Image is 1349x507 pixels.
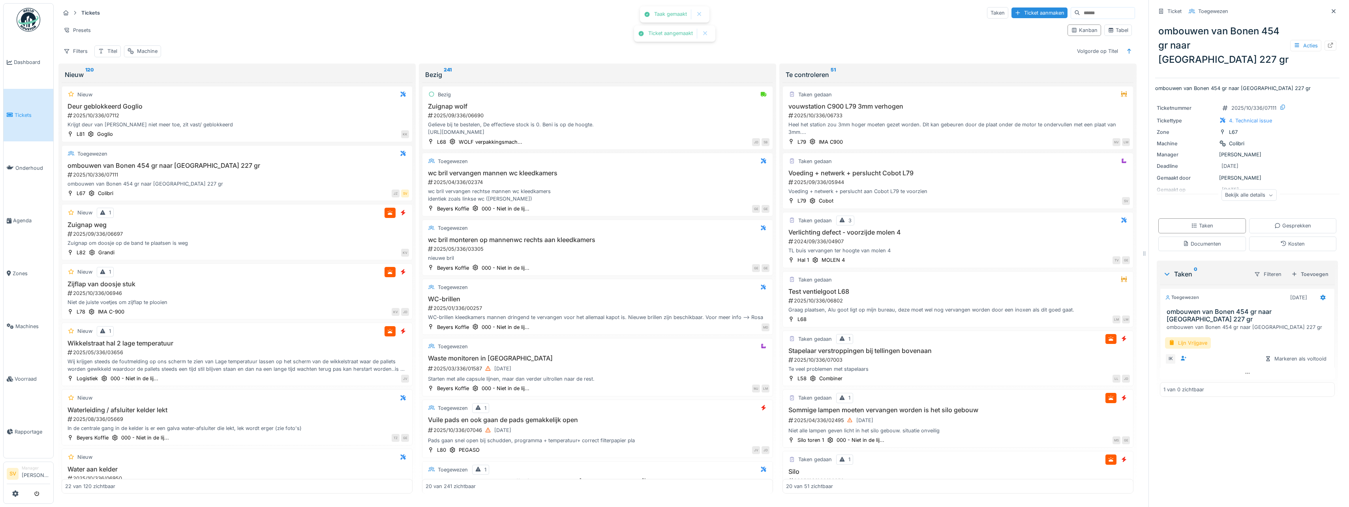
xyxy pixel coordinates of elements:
div: 2025/10/336/06946 [67,289,409,297]
div: LM [1122,138,1130,146]
div: Logistiek [77,375,98,382]
div: Taken gedaan [798,335,832,343]
div: 2025/09/336/06697 [67,230,409,238]
span: Agenda [13,217,50,224]
div: Wij krijgen steeds de foutmelding op ons scherm te zien van Lage temperatuur lassen op het scherm... [65,358,409,373]
div: Gelieve bij te bestelen, De effectieve stock is 0. Beni is op de hoogte. [URL][DOMAIN_NAME] [426,121,769,136]
div: JD [401,308,409,316]
div: LL [1113,375,1120,383]
div: Kosten [1280,240,1305,248]
div: [DATE] [856,417,873,424]
div: 22 van 120 zichtbaar [65,483,115,490]
div: Beyers Koffie [77,434,109,441]
div: Graag plaatsen, Alu goot ligt op mijn bureau, deze moet wel nog vervangen worden door een inoxen ... [786,306,1130,314]
div: JD [762,446,769,454]
div: L58 [797,375,807,382]
div: 1 [109,327,111,335]
sup: 120 [85,70,94,79]
div: JZ [392,190,400,197]
div: Te veel problemen met stapelaars [786,365,1130,373]
div: nieuwe bril [426,254,769,262]
div: Bekijk alle details [1221,190,1277,201]
h3: Stapelaar verstroppingen bij tellingen bovenaan [786,347,1130,355]
div: 2025/09/336/06358 [788,477,1130,484]
div: 000 - Niet in de lij... [482,205,529,212]
div: JV [401,375,409,383]
div: 1 [109,209,111,216]
div: 2025/01/336/00257 [427,304,769,312]
div: 000 - Niet in de lij... [482,264,529,272]
div: [DATE] [494,426,511,434]
div: Filters [60,45,91,57]
div: 2025/09/336/05944 [788,178,1130,186]
div: Nieuw [77,453,92,461]
div: SV [1122,197,1130,205]
div: 20 van 51 zichtbaar [786,483,833,490]
div: GE [762,205,769,213]
div: Heel het station zou 3mm hoger moeten gezet worden. Dit kan gebeuren door de plaat onder de motor... [786,121,1130,136]
h3: vouwstation C900 L79 3mm verhogen [786,103,1130,110]
div: Presets [60,24,94,36]
h3: Silo [786,468,1130,475]
div: 4. Technical issue [1229,117,1272,124]
div: Nieuw [77,268,92,276]
h3: ombouwen van Bonen 454 gr naar [GEOGRAPHIC_DATA] 227 gr [65,162,409,169]
div: TL buis vervangen ter hoogte van molen 4 [786,247,1130,254]
div: JD [752,138,760,146]
div: Combiner [819,375,842,382]
div: WOLF verpakkingsmach... [459,138,522,146]
div: 2025/10/336/06733 [788,112,1130,119]
div: Documenten [1183,240,1221,248]
div: 1 [484,404,486,412]
div: Lijn Vrijgave [1165,337,1211,349]
a: Zones [4,247,53,300]
div: ombouwen van Bonen 454 gr naar [GEOGRAPHIC_DATA] 227 gr [1167,323,1331,331]
span: Rapportage [15,428,50,436]
div: 1 [109,268,111,276]
div: Beyers Koffie [437,205,469,212]
div: MS [1113,436,1120,444]
div: Taken gedaan [798,158,832,165]
div: Toegewezen [438,158,468,165]
div: MD [762,323,769,331]
h3: Waterleiding / afsluiter kelder lekt [65,406,409,414]
div: Niet alle lampen geven licht in het silo gebouw. situatie onveilig [786,427,1130,434]
h3: Waste monitoren in [GEOGRAPHIC_DATA] [426,355,769,362]
div: 2025/10/336/06950 [67,475,409,482]
div: Ticket aangemaakt [648,30,693,37]
div: Machine [137,47,158,55]
div: 1 [848,456,850,463]
span: Dashboard [14,58,50,66]
h3: Wikkelstraat hal 2 lage temperatuur [65,340,409,347]
div: WC-brillen kleedkamers mannen dringend te vervangen voor het allemaal kapot is. Nieuwe brillen zi... [426,314,769,321]
div: 1 van 0 zichtbaar [1163,386,1204,393]
div: L81 [77,130,84,138]
div: Hal 1 [797,256,809,264]
img: Badge_color-CXgf-gQk.svg [17,8,40,32]
div: [DATE] [494,365,511,372]
sup: 241 [444,70,452,79]
div: Nieuw [77,327,92,335]
p: ombouwen van Bonen 454 gr naar [GEOGRAPHIC_DATA] 227 gr [1155,84,1340,92]
a: Tickets [4,89,53,142]
div: 2025/05/336/03305 [427,245,769,253]
div: GE [752,205,760,213]
div: Ticket [1167,8,1182,15]
div: Toegewezen [1198,8,1228,15]
a: Onderhoud [4,141,53,194]
div: Titel [107,47,117,55]
div: L67 [1229,128,1238,136]
div: Gemaakt door [1157,174,1216,182]
div: Zone [1157,128,1216,136]
div: LM [1122,315,1130,323]
div: 1 [484,466,486,473]
h3: Deur geblokkeerd Goglio [65,103,409,110]
div: L78 [77,308,85,315]
div: Toegewezen [438,284,468,291]
div: Colibri [98,190,113,197]
div: IMA C900 [819,138,843,146]
div: Zuignap om doosje op de band te plaatsen is weg [65,239,409,247]
span: Tickets [15,111,50,119]
h3: Zuignap wolf [426,103,769,110]
div: Filteren [1251,269,1285,280]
